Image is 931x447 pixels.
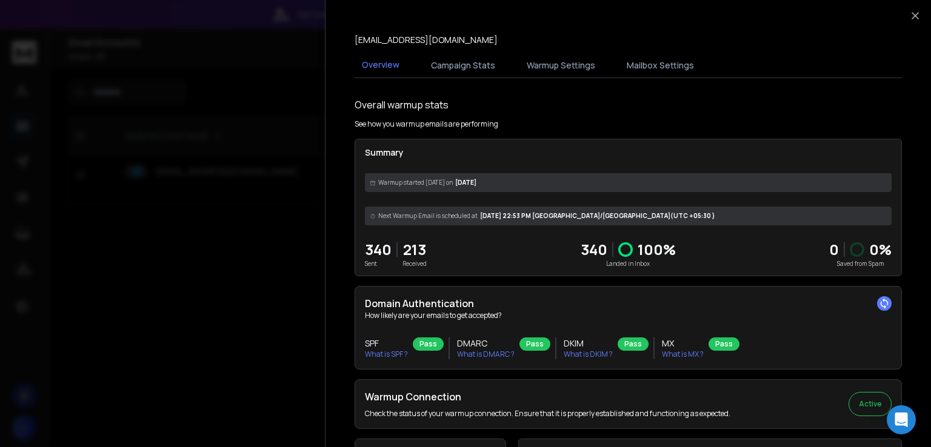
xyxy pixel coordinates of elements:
[662,337,704,349] h3: MX
[355,51,407,79] button: Overview
[365,311,892,320] p: How likely are your emails to get accepted?
[581,259,676,268] p: Landed in Inbox
[829,259,892,268] p: Saved from Spam
[457,349,515,359] p: What is DMARC ?
[869,240,892,259] p: 0 %
[887,405,916,434] div: Open Intercom Messenger
[519,337,550,351] div: Pass
[618,337,649,351] div: Pass
[709,337,739,351] div: Pass
[355,98,449,112] h1: Overall warmup stats
[413,337,444,351] div: Pass
[829,239,839,259] strong: 0
[365,259,392,268] p: Sent
[378,178,453,187] span: Warmup started [DATE] on
[355,119,498,129] p: See how you warmup emails are performing
[365,337,408,349] h3: SPF
[457,337,515,349] h3: DMARC
[638,240,676,259] p: 100 %
[355,34,498,46] p: [EMAIL_ADDRESS][DOMAIN_NAME]
[581,240,607,259] p: 340
[564,337,613,349] h3: DKIM
[365,409,730,419] p: Check the status of your warmup connection. Ensure that it is properly established and functionin...
[849,392,892,416] button: Active
[365,349,408,359] p: What is SPF ?
[402,240,427,259] p: 213
[378,211,478,220] span: Next Warmup Email is scheduled at
[424,52,502,79] button: Campaign Stats
[365,207,892,225] div: [DATE] 22:53 PM [GEOGRAPHIC_DATA]/[GEOGRAPHIC_DATA] (UTC +05:30 )
[365,173,892,192] div: [DATE]
[365,240,392,259] p: 340
[564,349,613,359] p: What is DKIM ?
[365,296,892,311] h2: Domain Authentication
[402,259,427,268] p: Received
[365,389,730,404] h2: Warmup Connection
[662,349,704,359] p: What is MX ?
[619,52,701,79] button: Mailbox Settings
[365,147,892,159] p: Summary
[519,52,602,79] button: Warmup Settings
